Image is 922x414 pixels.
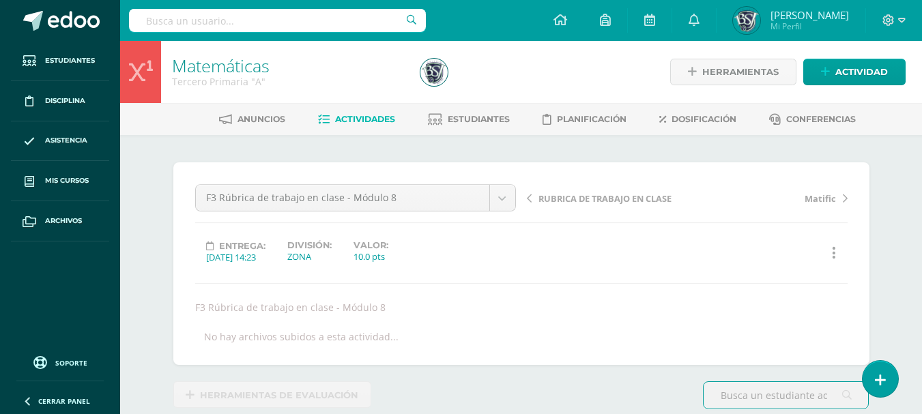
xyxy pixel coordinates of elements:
[237,114,285,124] span: Anuncios
[670,59,796,85] a: Herramientas
[11,161,109,201] a: Mis cursos
[428,108,510,130] a: Estudiantes
[172,75,404,88] div: Tercero Primaria 'A'
[538,192,672,205] span: RUBRICA DE TRABAJO EN CLASE
[835,59,888,85] span: Actividad
[335,114,395,124] span: Actividades
[287,240,332,250] label: División:
[219,108,285,130] a: Anuncios
[206,251,265,263] div: [DATE] 14:23
[11,81,109,121] a: Disciplina
[200,383,358,408] span: Herramientas de evaluación
[770,20,849,32] span: Mi Perfil
[11,41,109,81] a: Estudiantes
[172,54,270,77] a: Matemáticas
[45,95,85,106] span: Disciplina
[45,175,89,186] span: Mis cursos
[704,382,868,409] input: Busca un estudiante aquí...
[557,114,626,124] span: Planificación
[733,7,760,34] img: 4ad66ca0c65d19b754e3d5d7000ffc1b.png
[204,330,399,343] div: No hay archivos subidos a esta actividad...
[354,250,388,263] div: 10.0 pts
[45,135,87,146] span: Asistencia
[770,8,849,22] span: [PERSON_NAME]
[354,240,388,250] label: Valor:
[45,216,82,226] span: Archivos
[45,55,95,66] span: Estudiantes
[318,108,395,130] a: Actividades
[196,185,515,211] a: F3 Rúbrica de trabajo en clase - Módulo 8
[803,59,906,85] a: Actividad
[287,250,332,263] div: ZONA
[38,396,90,406] span: Cerrar panel
[55,358,87,368] span: Soporte
[129,9,426,32] input: Busca un usuario...
[16,353,104,371] a: Soporte
[786,114,856,124] span: Conferencias
[11,121,109,162] a: Asistencia
[219,241,265,251] span: Entrega:
[672,114,736,124] span: Dosificación
[769,108,856,130] a: Conferencias
[206,185,479,211] span: F3 Rúbrica de trabajo en clase - Módulo 8
[420,59,448,86] img: 4ad66ca0c65d19b754e3d5d7000ffc1b.png
[527,191,687,205] a: RUBRICA DE TRABAJO EN CLASE
[702,59,779,85] span: Herramientas
[659,108,736,130] a: Dosificación
[190,301,853,314] div: F3 Rúbrica de trabajo en clase - Módulo 8
[543,108,626,130] a: Planificación
[687,191,848,205] a: Matific
[448,114,510,124] span: Estudiantes
[805,192,836,205] span: Matific
[172,56,404,75] h1: Matemáticas
[11,201,109,241] a: Archivos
